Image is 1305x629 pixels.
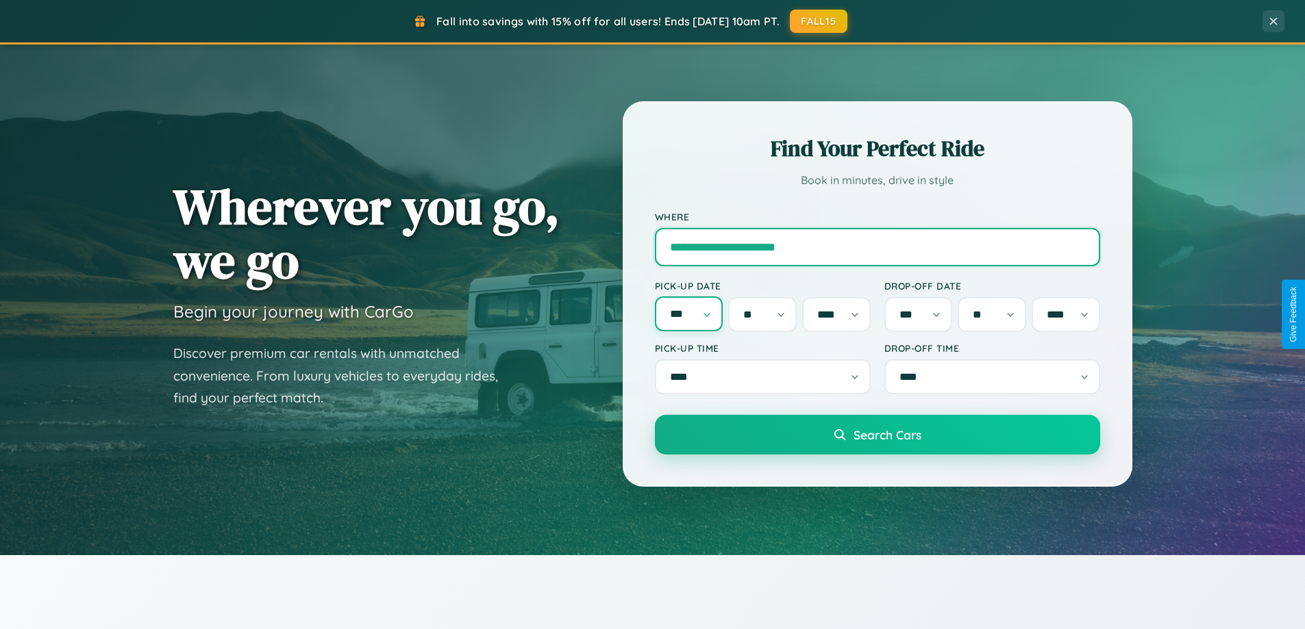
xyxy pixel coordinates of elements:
[655,415,1100,454] button: Search Cars
[655,280,871,292] label: Pick-up Date
[655,211,1100,222] label: Where
[854,427,921,442] span: Search Cars
[655,170,1100,190] p: Book in minutes, drive in style
[436,14,780,28] span: Fall into savings with 15% off for all users! Ends [DATE] 10am PT.
[1289,287,1298,342] div: Give Feedback
[884,342,1100,354] label: Drop-off Time
[655,342,871,354] label: Pick-up Time
[655,133,1100,164] h2: Find Your Perfect Ride
[173,179,560,287] h1: Wherever you go, we go
[173,301,414,322] h3: Begin your journey with CarGo
[790,10,847,33] button: FALL15
[884,280,1100,292] label: Drop-off Date
[173,342,516,409] p: Discover premium car rentals with unmatched convenience. From luxury vehicles to everyday rides, ...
